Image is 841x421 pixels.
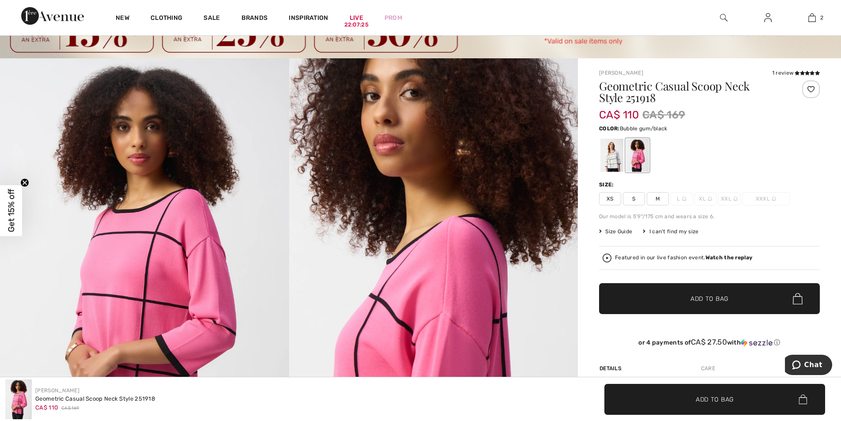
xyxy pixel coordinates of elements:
a: Sale [204,14,220,23]
span: CA$ 169 [642,107,685,123]
span: 2 [820,14,823,22]
span: Get 15% off [6,189,16,232]
span: Inspiration [289,14,328,23]
iframe: Opens a widget where you can chat to one of our agents [785,355,832,377]
div: Vanilla/Black [600,139,623,172]
a: New [116,14,129,23]
a: Sign In [757,12,779,23]
div: Bubble gum/black [626,139,649,172]
img: ring-m.svg [708,197,712,201]
span: L [671,192,693,205]
img: Bag.svg [793,293,803,304]
img: 1ère Avenue [21,7,84,25]
img: ring-m.svg [772,197,776,201]
span: XXL [718,192,740,205]
span: Add to Bag [696,394,734,404]
img: ring-m.svg [682,197,686,201]
div: Featured in our live fashion event. [615,255,752,261]
span: CA$ 110 [35,404,58,411]
span: Color: [599,125,620,132]
div: Care [694,360,723,376]
span: XXXL [742,192,790,205]
div: 22:07:25 [344,21,369,29]
span: CA$ 27.50 [691,338,727,346]
a: [PERSON_NAME] [599,70,643,76]
a: Brands [241,14,268,23]
span: XL [694,192,717,205]
a: 2 [790,12,833,23]
img: Geometric Casual Scoop Neck Style 251918 [5,379,32,419]
img: Sezzle [741,339,773,347]
div: or 4 payments ofCA$ 27.50withSezzle Click to learn more about Sezzle [599,338,820,350]
button: Close teaser [20,178,29,187]
span: Add to Bag [690,294,728,303]
div: Size: [599,181,616,189]
div: Our model is 5'9"/175 cm and wears a size 6. [599,212,820,220]
strong: Watch the replay [705,254,753,261]
div: 1 review [772,69,820,77]
span: Size Guide [599,228,632,235]
span: Bubble gum/black [620,125,668,132]
div: Geometric Casual Scoop Neck Style 251918 [35,394,155,403]
span: M [647,192,669,205]
span: CA$ 110 [599,100,639,121]
img: search the website [720,12,728,23]
img: Bag.svg [799,394,807,404]
span: S [623,192,645,205]
a: [PERSON_NAME] [35,387,79,394]
a: Prom [385,13,402,23]
img: Watch the replay [603,254,611,262]
div: I can't find my size [643,228,698,235]
button: Add to Bag [604,384,825,415]
div: Details [599,360,624,376]
img: My Info [764,12,772,23]
h1: Geometric Casual Scoop Neck Style 251918 [599,80,783,103]
a: Clothing [151,14,182,23]
img: ring-m.svg [733,197,738,201]
span: XS [599,192,621,205]
img: My Bag [808,12,816,23]
span: CA$ 169 [61,405,79,412]
a: Live22:07:25 [350,13,363,23]
button: Add to Bag [599,283,820,314]
div: or 4 payments of with [599,338,820,347]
